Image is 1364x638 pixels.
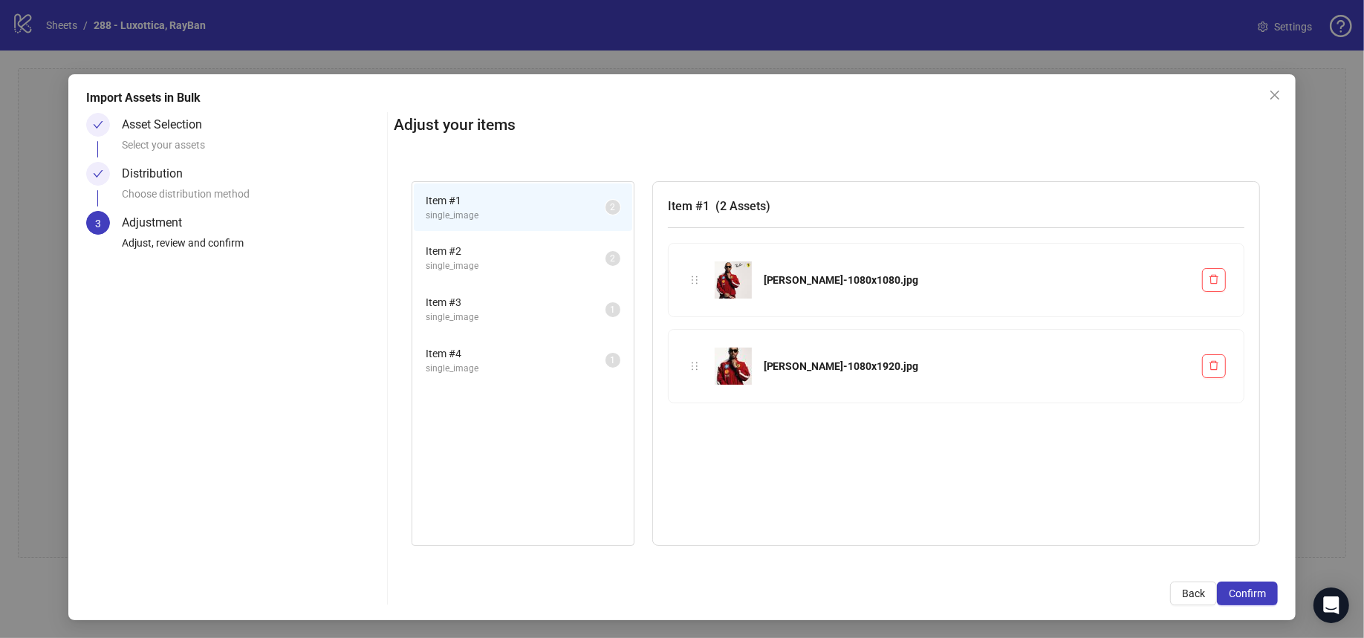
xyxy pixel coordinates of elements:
[715,348,752,385] img: Hamilton-1080x1920.jpg
[715,261,752,299] img: Hamilton-1080x1080.jpg
[426,362,605,376] span: single_image
[764,358,1191,374] div: [PERSON_NAME]-1080x1920.jpg
[1229,587,1266,599] span: Confirm
[122,162,195,186] div: Distribution
[1217,582,1278,605] button: Confirm
[610,253,615,264] span: 2
[1202,268,1226,292] button: Delete
[605,353,620,368] sup: 1
[122,113,214,137] div: Asset Selection
[715,199,770,213] span: ( 2 Assets )
[426,259,605,273] span: single_image
[689,275,700,285] span: holder
[605,200,620,215] sup: 2
[1269,89,1281,101] span: close
[394,113,1279,137] h2: Adjust your items
[764,272,1191,288] div: [PERSON_NAME]-1080x1080.jpg
[93,120,103,130] span: check
[605,251,620,266] sup: 2
[426,345,605,362] span: Item # 4
[122,211,194,235] div: Adjustment
[1263,83,1287,107] button: Close
[689,361,700,371] span: holder
[610,355,615,365] span: 1
[426,192,605,209] span: Item # 1
[1182,587,1205,599] span: Back
[122,186,381,211] div: Choose distribution method
[668,197,1245,215] h3: Item # 1
[686,358,703,374] div: holder
[93,169,103,179] span: check
[1313,587,1349,623] div: Open Intercom Messenger
[1209,360,1219,371] span: delete
[1202,354,1226,378] button: Delete
[1170,582,1217,605] button: Back
[426,294,605,310] span: Item # 3
[95,218,101,230] span: 3
[1209,274,1219,284] span: delete
[610,305,615,315] span: 1
[610,202,615,212] span: 2
[122,137,381,162] div: Select your assets
[605,302,620,317] sup: 1
[686,272,703,288] div: holder
[426,243,605,259] span: Item # 2
[426,310,605,325] span: single_image
[122,235,381,260] div: Adjust, review and confirm
[86,89,1278,107] div: Import Assets in Bulk
[426,209,605,223] span: single_image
